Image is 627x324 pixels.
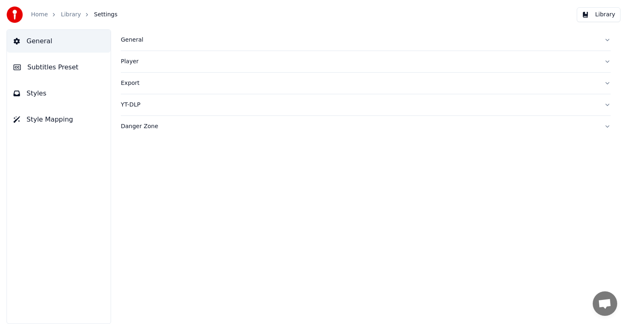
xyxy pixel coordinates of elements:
[27,89,47,98] span: Styles
[7,108,111,131] button: Style Mapping
[7,7,23,23] img: youka
[7,30,111,53] button: General
[27,36,52,46] span: General
[7,56,111,79] button: Subtitles Preset
[121,101,598,109] div: YT-DLP
[121,73,611,94] button: Export
[121,79,598,87] div: Export
[121,122,598,131] div: Danger Zone
[121,29,611,51] button: General
[31,11,48,19] a: Home
[94,11,117,19] span: Settings
[121,58,598,66] div: Player
[121,94,611,115] button: YT-DLP
[27,115,73,124] span: Style Mapping
[577,7,620,22] button: Library
[27,62,78,72] span: Subtitles Preset
[121,116,611,137] button: Danger Zone
[121,36,598,44] div: General
[593,291,617,316] div: Open chat
[61,11,81,19] a: Library
[121,51,611,72] button: Player
[7,82,111,105] button: Styles
[31,11,118,19] nav: breadcrumb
